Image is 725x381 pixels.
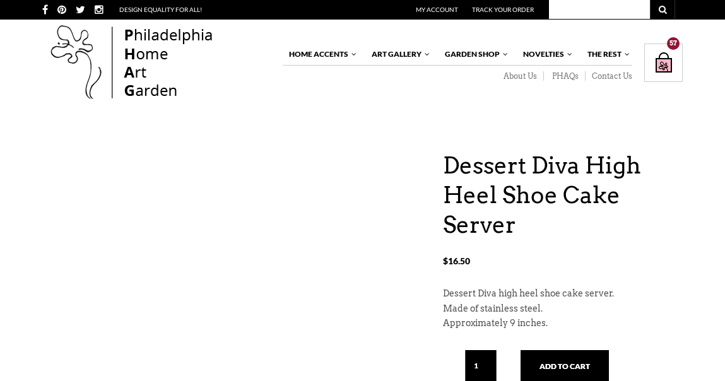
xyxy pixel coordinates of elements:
a: The Rest [581,44,631,65]
a: Art Gallery [365,44,431,65]
a: My Account [416,6,458,13]
p: Made of stainless steel. [443,302,683,317]
a: About Us [495,71,544,81]
span: $ [443,255,448,266]
a: Contact Us [586,71,632,81]
h1: Dessert Diva High Heel Shoe Cake Server [443,151,683,239]
div: 57 [667,37,680,50]
p: Approximately 9 inches. [443,316,683,331]
a: Track Your Order [472,6,534,13]
a: Garden Shop [439,44,509,65]
a: PHAQs [544,71,586,81]
a: Novelties [517,44,574,65]
p: Dessert Diva high heel shoe cake server. [443,286,683,302]
bdi: 16.50 [443,255,470,266]
a: Home Accents [283,44,358,65]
